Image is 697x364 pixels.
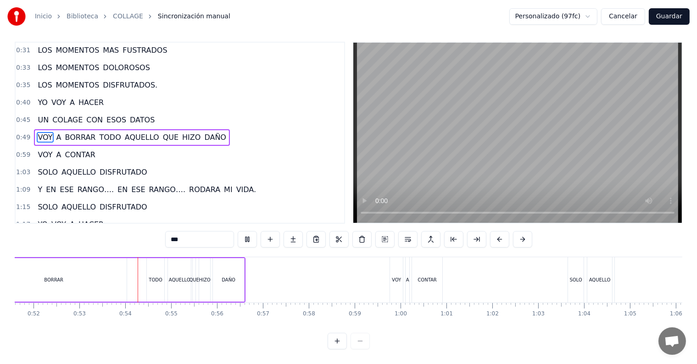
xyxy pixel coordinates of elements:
span: A [69,219,76,230]
span: LOS [37,62,53,73]
span: VIDA. [235,184,257,195]
span: SOLO [37,167,59,177]
a: Biblioteca [67,12,98,21]
div: 1:02 [486,310,499,318]
div: AQUELLO [169,276,190,283]
span: LOS [37,80,53,90]
span: ESE [59,184,74,195]
span: A [69,97,76,108]
span: BORRAR [64,132,97,143]
span: AQUELLO [61,167,97,177]
span: MAS [102,45,120,55]
span: MOMENTOS [55,45,100,55]
span: Y [37,184,43,195]
button: Guardar [649,8,690,25]
span: VOY [37,149,53,160]
div: 0:54 [119,310,132,318]
span: HACER [78,219,105,230]
div: SOLO [570,276,582,283]
img: youka [7,7,26,26]
span: Sincronización manual [158,12,230,21]
div: 1:05 [624,310,636,318]
span: RANGO…. [77,184,115,195]
span: DISFRUTADOS. [102,80,158,90]
span: VOY [37,132,53,143]
span: VOY [50,219,67,230]
div: Chat abierto [658,327,686,355]
span: AQUELLO [61,202,97,212]
span: YO [37,219,49,230]
span: FUSTRADOS [122,45,168,55]
div: 1:04 [578,310,591,318]
div: BORRAR [44,276,63,283]
span: ESOS [106,115,127,125]
div: TODO [149,276,162,283]
span: HIZO [181,132,201,143]
span: 0:40 [16,98,30,107]
span: TODO [99,132,122,143]
span: 1:03 [16,168,30,177]
span: UN [37,115,50,125]
div: QUE [189,276,199,283]
span: CON [85,115,104,125]
span: VOY [50,97,67,108]
span: DISFRUTADO [99,167,148,177]
div: 0:58 [303,310,315,318]
span: HACER [78,97,105,108]
span: MI [223,184,234,195]
div: VOY [392,276,401,283]
span: CONTAR [64,149,96,160]
span: QUE [162,132,179,143]
span: 0:45 [16,116,30,125]
span: COLAGE [51,115,84,125]
span: 0:59 [16,150,30,160]
a: Inicio [35,12,52,21]
div: 1:00 [395,310,407,318]
span: A [56,149,62,160]
span: AQUELLO [124,132,160,143]
div: HIZO [199,276,211,283]
span: EN [117,184,128,195]
span: LOS [37,45,53,55]
span: 1:17 [16,220,30,229]
div: 1:03 [532,310,545,318]
span: ESE [130,184,146,195]
span: DISFRUTADO [99,202,148,212]
span: A [56,132,62,143]
div: 1:06 [670,310,682,318]
span: SOLO [37,202,59,212]
div: DAÑO [222,276,235,283]
div: 0:53 [73,310,86,318]
span: YO [37,97,49,108]
span: MOMENTOS [55,62,100,73]
div: A [406,276,409,283]
span: 0:49 [16,133,30,142]
span: 1:15 [16,203,30,212]
span: 0:31 [16,46,30,55]
div: 0:52 [28,310,40,318]
span: RODARA [188,184,221,195]
span: 0:35 [16,81,30,90]
button: Cancelar [601,8,645,25]
div: 0:56 [211,310,223,318]
span: MOMENTOS [55,80,100,90]
nav: breadcrumb [35,12,230,21]
div: 1:01 [441,310,453,318]
span: EN [45,184,57,195]
span: DATOS [129,115,156,125]
div: 0:55 [165,310,178,318]
span: RANGO…. [148,184,186,195]
div: AQUELLO [589,276,611,283]
div: 0:59 [349,310,361,318]
span: 0:33 [16,63,30,72]
div: 0:57 [257,310,269,318]
div: CONTAR [418,276,436,283]
a: COLLAGE [113,12,143,21]
span: DOLOROSOS [102,62,151,73]
span: 1:09 [16,185,30,194]
span: DAÑO [203,132,227,143]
